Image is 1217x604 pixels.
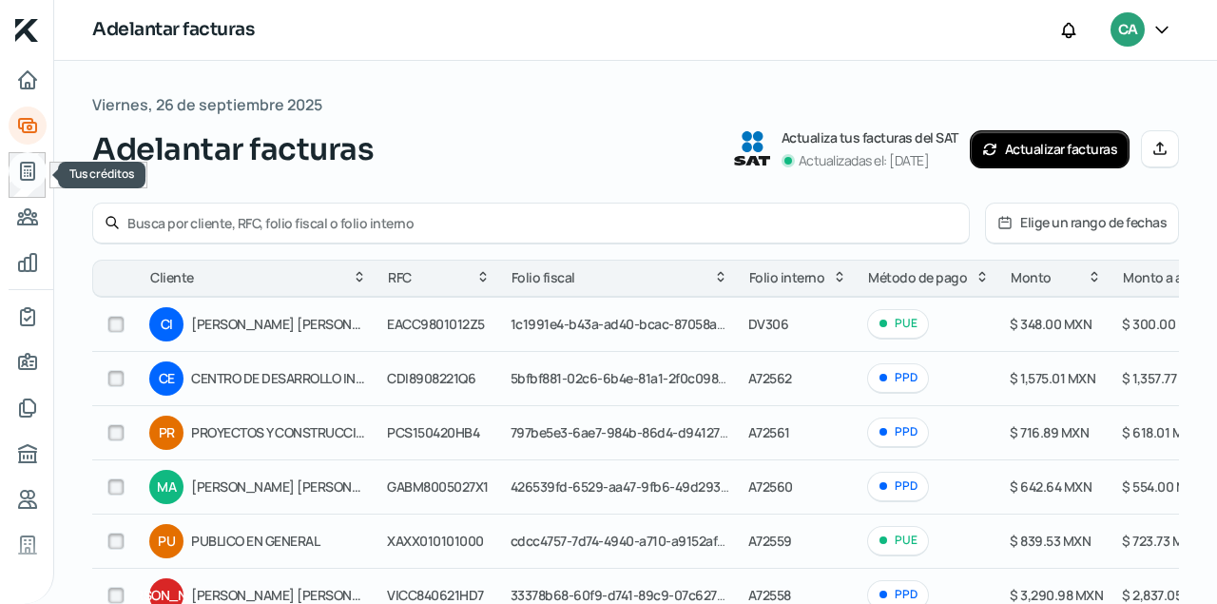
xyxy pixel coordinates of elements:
span: VICC840621HD7 [387,586,484,604]
span: Folio interno [749,266,825,289]
span: PCS150420HB4 [387,423,479,441]
input: Busca por cliente, RFC, folio fiscal o folio interno [127,214,957,232]
div: PPD [867,472,929,501]
span: $ 3,290.98 MXN [1010,586,1103,604]
span: Adelantar facturas [92,127,374,172]
span: PROYECTOS Y CONSTRUCCIONES SALVER [191,421,368,444]
div: PPD [867,363,929,393]
span: DV306 [748,315,789,333]
span: Monto [1011,266,1052,289]
a: Documentos [9,389,47,427]
span: PUBLICO EN GENERAL [191,530,368,553]
a: Mi contrato [9,298,47,336]
span: EACC9801012Z5 [387,315,485,333]
span: 1c1991e4-b43a-ad40-bcac-87058ac67507 [511,315,760,333]
a: Inicio [9,61,47,99]
span: 797be5e3-6ae7-984b-86d4-d9412779544c [511,423,763,441]
span: 5bfbf881-02c6-6b4e-81a1-2f0c098d03b9 [511,369,758,387]
button: Actualizar facturas [970,130,1130,168]
span: CDI8908221Q6 [387,369,475,387]
span: 33378b68-60f9-d741-89c9-07c627793243 [511,586,760,604]
a: Mis finanzas [9,244,47,282]
a: Industria [9,526,47,564]
span: Viernes, 26 de septiembre 2025 [92,91,322,119]
span: Tus créditos [69,166,134,182]
span: $ 723.73 MXN [1122,532,1200,550]
span: [PERSON_NAME] [PERSON_NAME] [PERSON_NAME] [191,476,368,498]
span: $ 1,357.77 MXN [1122,369,1207,387]
a: Pago a proveedores [9,198,47,236]
a: Referencias [9,480,47,518]
a: Adelantar facturas [9,107,47,145]
a: Buró de crédito [9,435,47,473]
span: 426539fd-6529-aa47-9fb6-49d293299ee3 [511,477,765,496]
span: GABM8005027X1 [387,477,489,496]
button: Elige un rango de fechas [986,204,1178,243]
span: RFC [388,266,412,289]
span: $ 618.01 MXN [1122,423,1200,441]
span: $ 716.89 MXN [1010,423,1089,441]
span: Cliente [150,266,194,289]
span: A72560 [748,477,793,496]
div: MA [149,470,184,504]
span: $ 1,575.01 MXN [1010,369,1095,387]
span: A72561 [748,423,790,441]
div: CE [149,361,184,396]
div: PU [149,524,184,558]
span: A72562 [748,369,792,387]
span: $ 554.00 MXN [1122,477,1204,496]
a: Tus créditos [9,152,47,190]
span: cdcc4757-7d74-4940-a710-a9152afa501b [511,532,753,550]
span: A72559 [748,532,792,550]
h1: Adelantar facturas [92,16,254,44]
span: $ 2,837.05 MXN [1122,586,1212,604]
span: Folio fiscal [512,266,575,289]
span: Método de pago [868,266,967,289]
span: $ 300.00 MXN [1122,315,1206,333]
span: [PERSON_NAME] [PERSON_NAME] [191,313,368,336]
img: SAT logo [734,131,770,166]
span: $ 348.00 MXN [1010,315,1091,333]
a: Información general [9,343,47,381]
p: Actualizadas el: [DATE] [799,149,930,172]
div: PUE [867,526,929,555]
div: CI [149,307,184,341]
span: $ 642.64 MXN [1010,477,1091,496]
span: $ 839.53 MXN [1010,532,1091,550]
p: Actualiza tus facturas del SAT [782,127,958,149]
div: PUE [867,309,929,339]
span: A72558 [748,586,791,604]
span: CA [1118,19,1137,42]
div: PR [149,416,184,450]
span: XAXX010101000 [387,532,484,550]
div: PPD [867,418,929,447]
span: CENTRO DE DESARROLLO INFANTIL [PERSON_NAME] [191,367,368,390]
